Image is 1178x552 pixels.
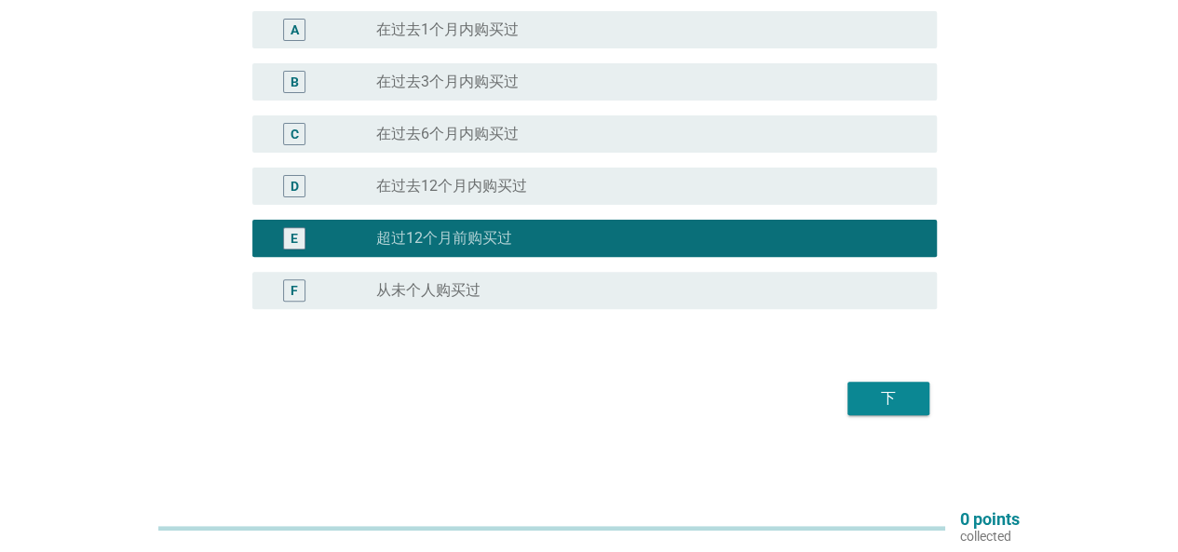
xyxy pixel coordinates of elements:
[291,73,299,92] div: B
[376,281,481,300] label: 从未个人购买过
[960,528,1020,545] p: collected
[376,73,519,91] label: 在过去3个月内购买过
[376,229,512,248] label: 超过12个月前购买过
[960,511,1020,528] p: 0 points
[291,20,299,40] div: A
[291,125,299,144] div: C
[847,382,929,415] button: 下
[291,177,299,196] div: D
[862,387,914,410] div: 下
[291,229,298,249] div: E
[376,20,519,39] label: 在过去1个月内购买过
[291,281,298,301] div: F
[376,177,527,195] label: 在过去12个月内购买过
[376,125,519,143] label: 在过去6个月内购买过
